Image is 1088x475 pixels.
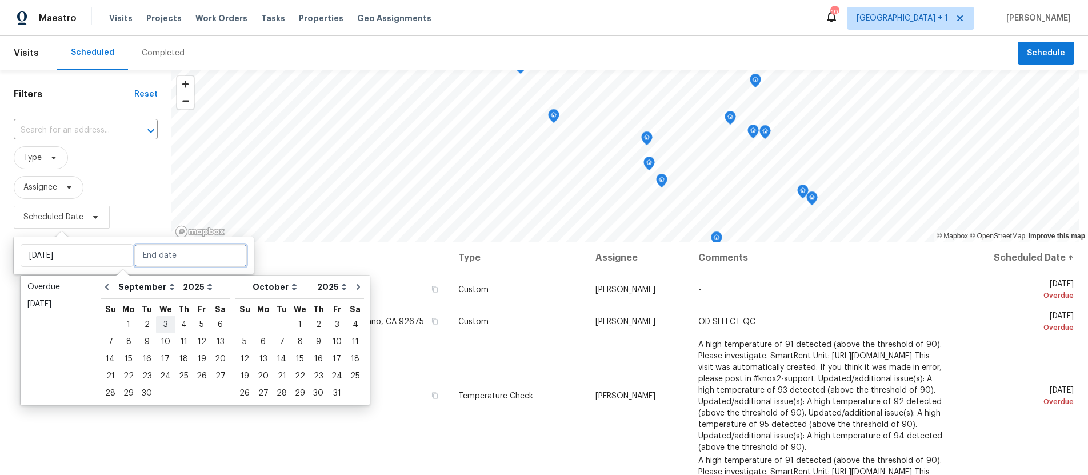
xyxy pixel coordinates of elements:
[346,368,364,384] div: 25
[109,13,133,24] span: Visits
[937,232,968,240] a: Mapbox
[586,242,690,274] th: Assignee
[830,7,838,18] div: 19
[211,350,230,368] div: Sat Sep 20 2025
[178,305,189,313] abbr: Thursday
[698,318,755,326] span: OD SELECT QC
[458,286,489,294] span: Custom
[138,333,156,350] div: Tue Sep 09 2025
[193,316,211,333] div: Fri Sep 05 2025
[261,14,285,22] span: Tasks
[430,284,440,294] button: Copy Address
[177,93,194,109] button: Zoom out
[254,351,273,367] div: 13
[211,334,230,350] div: 13
[138,351,156,367] div: 16
[458,392,533,400] span: Temperature Check
[273,385,291,401] div: 28
[273,333,291,350] div: Tue Oct 07 2025
[970,232,1025,240] a: OpenStreetMap
[595,286,655,294] span: [PERSON_NAME]
[346,334,364,350] div: 11
[327,316,346,333] div: Fri Oct 03 2025
[357,13,431,24] span: Geo Assignments
[175,368,193,384] div: 25
[193,334,211,350] div: 12
[327,317,346,333] div: 3
[747,125,759,142] div: Map marker
[309,350,327,368] div: Thu Oct 16 2025
[291,368,309,385] div: Wed Oct 22 2025
[156,351,175,367] div: 17
[350,276,367,298] button: Go to next month
[314,278,350,296] select: Year
[656,174,667,191] div: Map marker
[254,350,273,368] div: Mon Oct 13 2025
[134,244,247,267] input: End date
[291,333,309,350] div: Wed Oct 08 2025
[119,350,138,368] div: Mon Sep 15 2025
[254,385,273,401] div: 27
[98,276,115,298] button: Go to previous month
[14,89,134,100] h1: Filters
[23,211,83,223] span: Scheduled Date
[1029,232,1085,240] a: Improve this map
[138,385,156,401] div: 30
[215,305,226,313] abbr: Saturday
[254,334,273,350] div: 6
[643,157,655,174] div: Map marker
[119,385,138,401] div: 29
[965,290,1074,301] div: Overdue
[119,317,138,333] div: 1
[193,351,211,367] div: 19
[273,350,291,368] div: Tue Oct 14 2025
[309,385,327,402] div: Thu Oct 30 2025
[254,333,273,350] div: Mon Oct 06 2025
[175,334,193,350] div: 11
[235,368,254,385] div: Sun Oct 19 2025
[115,278,180,296] select: Month
[346,317,364,333] div: 4
[277,305,287,313] abbr: Tuesday
[595,318,655,326] span: [PERSON_NAME]
[327,385,346,402] div: Fri Oct 31 2025
[857,13,948,24] span: [GEOGRAPHIC_DATA] + 1
[175,316,193,333] div: Thu Sep 04 2025
[71,47,114,58] div: Scheduled
[327,368,346,385] div: Fri Oct 24 2025
[309,351,327,367] div: 16
[119,368,138,385] div: Mon Sep 22 2025
[257,305,270,313] abbr: Monday
[156,333,175,350] div: Wed Sep 10 2025
[138,350,156,368] div: Tue Sep 16 2025
[346,368,364,385] div: Sat Oct 25 2025
[350,305,361,313] abbr: Saturday
[309,334,327,350] div: 9
[195,13,247,24] span: Work Orders
[23,278,92,402] ul: Date picker shortcuts
[965,396,1074,408] div: Overdue
[291,317,309,333] div: 1
[250,278,314,296] select: Month
[309,385,327,401] div: 30
[313,305,324,313] abbr: Thursday
[806,191,818,209] div: Map marker
[797,185,809,202] div: Map marker
[119,385,138,402] div: Mon Sep 29 2025
[273,351,291,367] div: 14
[750,74,761,91] div: Map marker
[138,368,156,384] div: 23
[641,131,653,149] div: Map marker
[156,368,175,385] div: Wed Sep 24 2025
[101,368,119,384] div: 21
[156,334,175,350] div: 10
[14,122,126,139] input: Search for an address...
[101,385,119,401] div: 28
[101,334,119,350] div: 7
[235,385,254,402] div: Sun Oct 26 2025
[273,334,291,350] div: 7
[175,350,193,368] div: Thu Sep 18 2025
[291,351,309,367] div: 15
[291,350,309,368] div: Wed Oct 15 2025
